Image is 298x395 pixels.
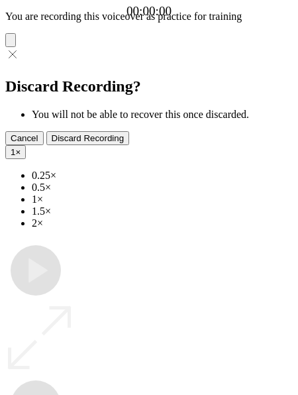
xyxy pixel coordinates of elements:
button: Cancel [5,131,44,145]
li: 1.5× [32,205,293,217]
li: 0.25× [32,170,293,182]
button: Discard Recording [46,131,130,145]
a: 00:00:00 [126,4,172,19]
h2: Discard Recording? [5,78,293,95]
button: 1× [5,145,26,159]
li: 1× [32,194,293,205]
li: 0.5× [32,182,293,194]
p: You are recording this voiceover as practice for training [5,11,293,23]
li: You will not be able to recover this once discarded. [32,109,293,121]
li: 2× [32,217,293,229]
span: 1 [11,147,15,157]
